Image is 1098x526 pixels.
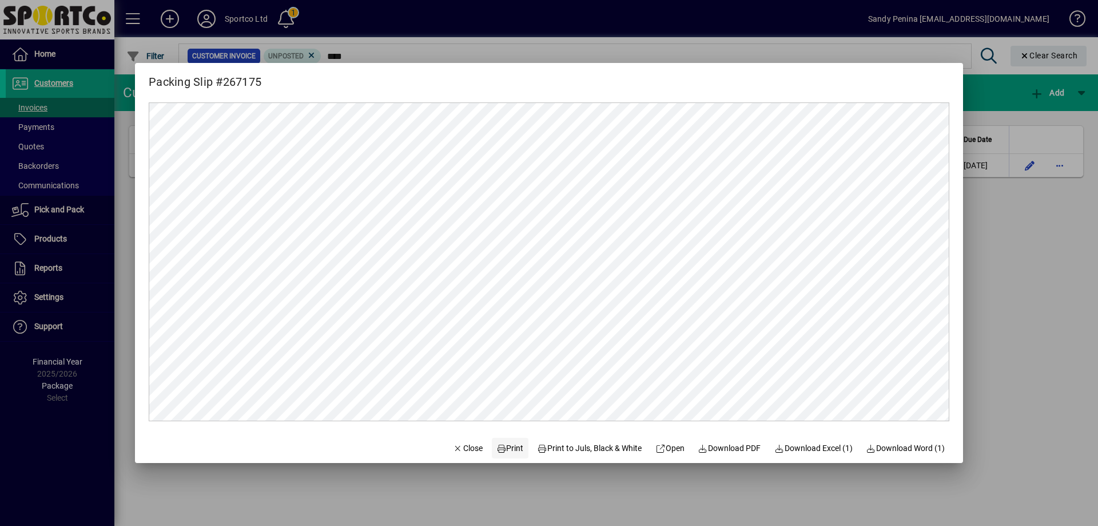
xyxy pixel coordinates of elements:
a: Open [651,438,689,458]
span: Download Word (1) [866,442,945,454]
span: Open [655,442,685,454]
h2: Packing Slip #267175 [135,63,275,91]
button: Close [448,438,487,458]
span: Print to Juls, Black & White [538,442,642,454]
span: Close [453,442,483,454]
span: Print [496,442,524,454]
button: Download Word (1) [862,438,950,458]
button: Download Excel (1) [770,438,857,458]
span: Download PDF [698,442,761,454]
a: Download PDF [694,438,766,458]
button: Print to Juls, Black & White [533,438,647,458]
span: Download Excel (1) [774,442,853,454]
button: Print [492,438,528,458]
